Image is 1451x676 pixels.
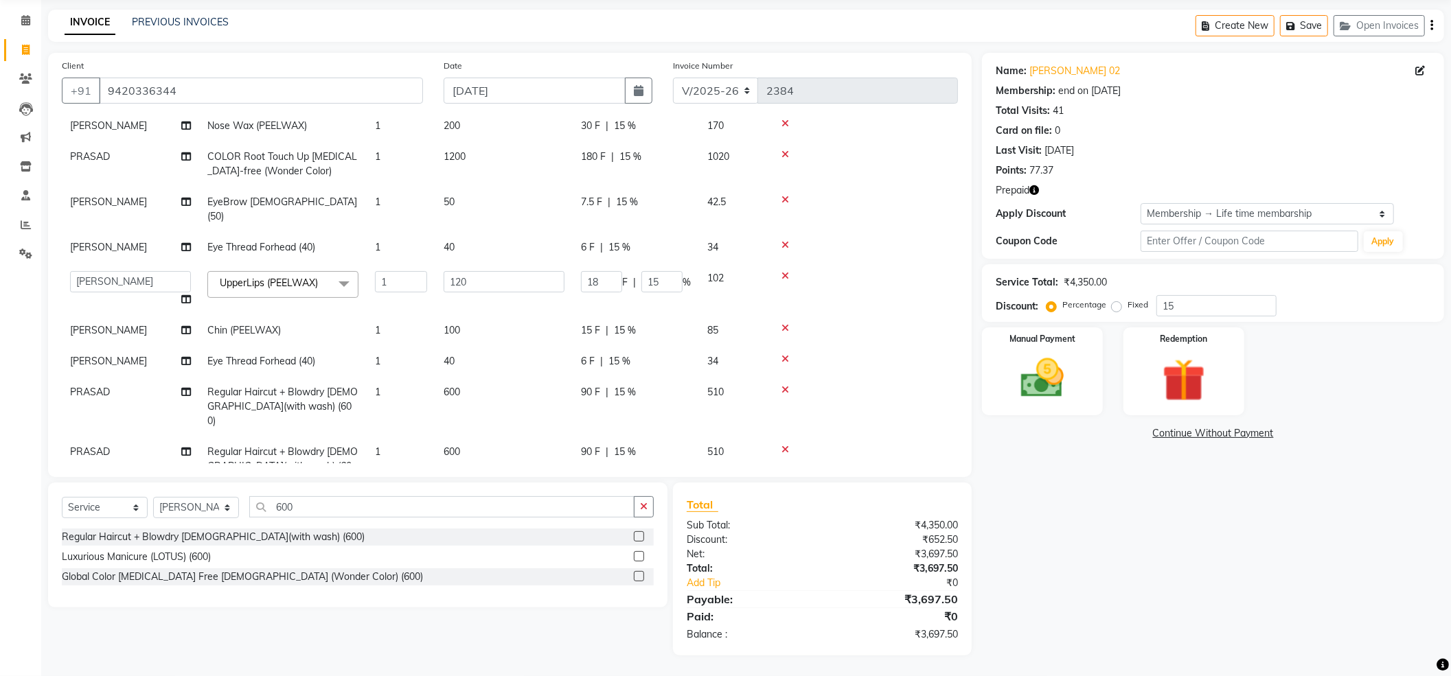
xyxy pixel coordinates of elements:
span: Chin (PEELWAX) [207,324,281,336]
div: Global Color [MEDICAL_DATA] Free [DEMOGRAPHIC_DATA] (Wonder Color) (600) [62,570,423,584]
div: Coupon Code [996,234,1141,248]
span: Nose Wax (PEELWAX) [207,119,307,132]
button: Open Invoices [1334,15,1425,36]
span: | [600,240,603,255]
span: [PERSON_NAME] [70,241,147,253]
span: 600 [444,386,460,398]
span: [PERSON_NAME] [70,119,147,132]
span: 15 % [608,354,630,369]
span: 15 % [619,150,641,164]
div: Total Visits: [996,104,1050,118]
div: Card on file: [996,124,1052,138]
a: INVOICE [65,10,115,35]
a: [PERSON_NAME] 02 [1029,64,1120,78]
span: EyeBrow [DEMOGRAPHIC_DATA] (50) [207,196,357,222]
span: 15 F [581,323,600,338]
span: 1020 [707,150,729,163]
span: 600 [444,445,460,458]
a: PREVIOUS INVOICES [132,16,229,28]
span: 1 [375,196,380,208]
span: 1200 [444,150,466,163]
label: Manual Payment [1009,333,1075,345]
div: ₹3,697.50 [823,627,969,642]
div: Regular Haircut + Blowdry [DEMOGRAPHIC_DATA](with wash) (600) [62,530,365,544]
span: 30 F [581,119,600,133]
div: Paid: [676,608,823,625]
input: Search or Scan [249,496,635,517]
span: 1 [375,119,380,132]
span: | [606,323,608,338]
label: Percentage [1062,299,1106,311]
span: 1 [375,324,380,336]
input: Enter Offer / Coupon Code [1141,231,1358,252]
div: ₹0 [847,576,968,590]
span: 85 [707,324,718,336]
span: 1 [375,386,380,398]
div: Points: [996,163,1027,178]
div: 77.37 [1029,163,1053,178]
div: Last Visit: [996,143,1042,158]
span: 34 [707,355,718,367]
div: [DATE] [1044,143,1074,158]
span: 40 [444,241,455,253]
span: UpperLips (PEELWAX) [220,277,318,289]
div: Sub Total: [676,518,823,533]
span: 200 [444,119,460,132]
input: Search by Name/Mobile/Email/Code [99,78,423,104]
span: 1 [375,150,380,163]
span: [PERSON_NAME] [70,196,147,208]
span: 7.5 F [581,195,602,209]
label: Date [444,60,462,72]
span: PRASAD [70,150,110,163]
span: 15 % [614,323,636,338]
span: | [606,119,608,133]
div: ₹4,350.00 [1064,275,1107,290]
label: Redemption [1160,333,1207,345]
span: 6 F [581,240,595,255]
a: x [318,277,324,289]
span: 100 [444,324,460,336]
span: % [683,275,691,290]
div: ₹652.50 [823,533,969,547]
span: 40 [444,355,455,367]
button: Save [1280,15,1328,36]
div: Net: [676,547,823,561]
span: 510 [707,445,724,458]
span: 90 F [581,445,600,459]
span: F [622,275,628,290]
button: Create New [1196,15,1275,36]
img: _cash.svg [1007,353,1077,403]
span: | [633,275,636,290]
label: Invoice Number [673,60,733,72]
span: | [606,385,608,399]
div: Apply Discount [996,207,1141,221]
img: _gift.svg [1149,353,1219,407]
span: Regular Haircut + Blowdry [DEMOGRAPHIC_DATA](with wash) (600) [207,445,358,487]
div: 41 [1053,104,1064,118]
span: | [611,150,614,164]
span: 15 % [614,119,636,133]
span: | [606,445,608,459]
div: Discount: [676,533,823,547]
div: ₹0 [823,608,969,625]
span: Regular Haircut + Blowdry [DEMOGRAPHIC_DATA](with wash) (600) [207,386,358,427]
div: ₹3,697.50 [823,591,969,607]
span: [PERSON_NAME] [70,324,147,336]
span: 15 % [614,445,636,459]
div: 0 [1055,124,1060,138]
div: end on [DATE] [1058,84,1121,98]
label: Fixed [1128,299,1148,311]
span: Total [687,498,718,512]
span: Eye Thread Forhead (40) [207,241,315,253]
span: PRASAD [70,445,110,458]
button: Apply [1364,231,1403,252]
div: ₹3,697.50 [823,561,969,576]
div: Name: [996,64,1027,78]
div: Total: [676,561,823,576]
span: 6 F [581,354,595,369]
span: Prepaid [996,183,1029,198]
div: Discount: [996,299,1038,314]
span: 1 [375,445,380,458]
span: 15 % [614,385,636,399]
span: 180 F [581,150,606,164]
